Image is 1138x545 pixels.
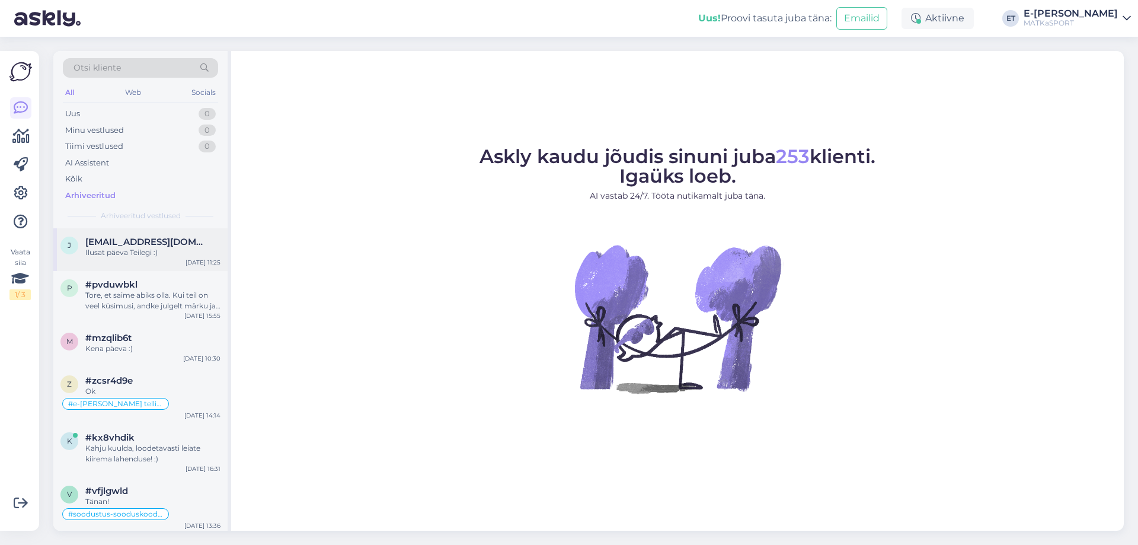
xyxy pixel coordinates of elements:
[186,464,220,473] div: [DATE] 16:31
[68,241,71,250] span: J
[1024,9,1131,28] a: E-[PERSON_NAME]MATKaSPORT
[65,157,109,169] div: AI Assistent
[85,247,220,258] div: Ilusat päeva Teilegi :)
[698,12,721,24] b: Uus!
[698,11,832,26] div: Proovi tasuta juba täna:
[67,436,72,445] span: k
[85,333,132,343] span: #mzqlib6t
[85,386,220,397] div: Ok
[85,279,138,290] span: #pvduwbkl
[85,237,209,247] span: Jana55575067@hotmail.com
[199,141,216,152] div: 0
[776,145,810,168] span: 253
[480,145,875,187] span: Askly kaudu jõudis sinuni juba klienti. Igaüks loeb.
[1024,18,1118,28] div: MATKaSPORT
[68,511,163,518] span: #soodustus-sooduskood-allahindlus
[85,343,220,354] div: Kena päeva :)
[184,411,220,420] div: [DATE] 14:14
[184,311,220,320] div: [DATE] 15:55
[73,62,121,74] span: Otsi kliente
[186,258,220,267] div: [DATE] 11:25
[183,354,220,363] div: [DATE] 10:30
[189,85,218,100] div: Socials
[65,108,80,120] div: Uus
[902,8,974,29] div: Aktiivne
[9,247,31,300] div: Vaata siia
[67,490,72,499] span: v
[199,108,216,120] div: 0
[68,400,163,407] span: #e-[PERSON_NAME] tellimus
[184,521,220,530] div: [DATE] 13:36
[85,432,135,443] span: #kx8vhdik
[85,290,220,311] div: Tore, et saime abiks olla. Kui teil on veel küsimusi, andke julgelt märku ja aitame hea meelega.
[836,7,887,30] button: Emailid
[85,496,220,507] div: Tänan!
[9,60,32,83] img: Askly Logo
[65,125,124,136] div: Minu vestlused
[65,141,123,152] div: Tiimi vestlused
[199,125,216,136] div: 0
[571,212,784,425] img: No Chat active
[85,486,128,496] span: #vfjlgwld
[85,375,133,386] span: #zcsr4d9e
[67,283,72,292] span: p
[63,85,76,100] div: All
[65,173,82,185] div: Kõik
[67,380,72,388] span: z
[1024,9,1118,18] div: E-[PERSON_NAME]
[101,211,181,221] span: Arhiveeritud vestlused
[1002,10,1019,27] div: ET
[65,190,116,202] div: Arhiveeritud
[123,85,143,100] div: Web
[85,443,220,464] div: Kahju kuulda, loodetavasti leiate kiirema lahenduse! :)
[480,190,875,202] p: AI vastab 24/7. Tööta nutikamalt juba täna.
[66,337,73,346] span: m
[9,289,31,300] div: 1 / 3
